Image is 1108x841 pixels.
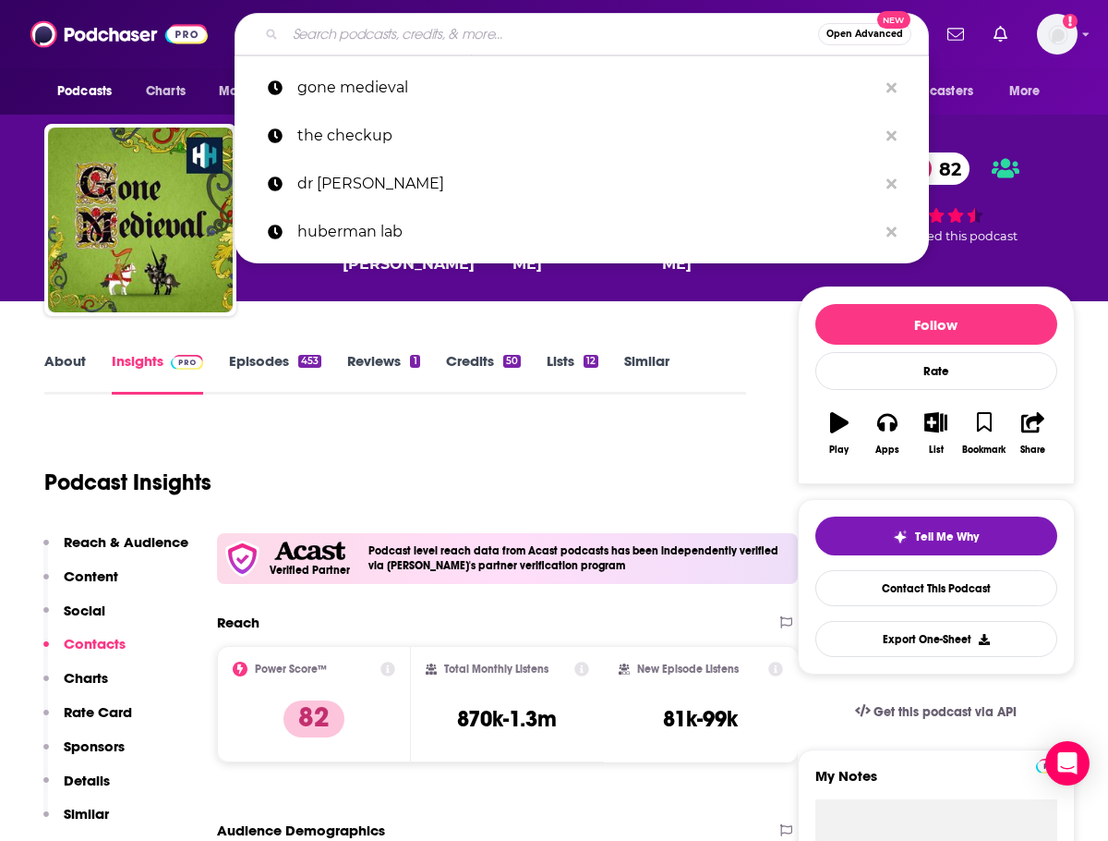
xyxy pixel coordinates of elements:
[297,112,877,160] p: the checkup
[64,772,110,789] p: Details
[44,469,211,496] h1: Podcast Insights
[818,23,911,45] button: Open AdvancedNew
[206,74,308,109] button: open menu
[235,160,929,208] a: dr [PERSON_NAME]
[503,355,521,368] div: 50
[270,565,350,576] h5: Verified Partner
[64,533,188,551] p: Reach & Audience
[798,140,1075,255] div: verified Badge82 2 peoplerated this podcast
[217,822,385,839] h2: Audience Demographics
[43,602,105,636] button: Social
[43,669,108,703] button: Charts
[368,544,790,572] h4: Podcast level reach data from Acast podcasts has been independently verified via [PERSON_NAME]'s ...
[902,152,970,185] a: 82
[457,705,557,733] h3: 870k-1.3m
[877,11,910,29] span: New
[410,355,419,368] div: 1
[235,13,929,55] div: Search podcasts, credits, & more...
[283,701,344,737] p: 82
[64,602,105,619] p: Social
[444,663,548,676] h2: Total Monthly Listens
[873,704,1017,720] span: Get this podcast via API
[134,74,197,109] a: Charts
[929,445,944,456] div: List
[285,19,818,49] input: Search podcasts, credits, & more...
[1037,14,1078,55] button: Show profile menu
[1063,14,1078,29] svg: Add a profile image
[44,74,136,109] button: open menu
[171,355,203,370] img: Podchaser Pro
[915,530,979,544] span: Tell Me Why
[298,355,321,368] div: 453
[815,304,1057,345] button: Follow
[960,400,1008,467] button: Bookmark
[829,445,849,456] div: Play
[43,703,132,737] button: Rate Card
[910,229,1018,243] span: rated this podcast
[815,621,1057,657] button: Export One-Sheet
[30,17,208,52] img: Podchaser - Follow, Share and Rate Podcasts
[229,352,321,395] a: Episodes453
[911,400,959,467] button: List
[875,445,899,456] div: Apps
[873,74,1000,109] button: open menu
[235,64,929,112] a: gone medieval
[840,689,1032,735] a: Get this podcast via API
[43,805,109,839] button: Similar
[584,355,598,368] div: 12
[57,79,112,104] span: Podcasts
[986,18,1015,50] a: Show notifications dropdown
[48,128,233,312] img: Gone Medieval
[297,160,877,208] p: dr mike
[64,635,126,652] p: Contacts
[446,352,521,395] a: Credits50
[1045,741,1090,786] div: Open Intercom Messenger
[826,30,903,39] span: Open Advanced
[64,669,108,687] p: Charts
[219,79,284,104] span: Monitoring
[43,772,110,806] button: Details
[255,663,327,676] h2: Power Score™
[1008,400,1056,467] button: Share
[637,663,739,676] h2: New Episode Listens
[624,352,669,395] a: Similar
[43,567,118,602] button: Content
[235,208,929,256] a: huberman lab
[297,64,877,112] p: gone medieval
[43,635,126,669] button: Contacts
[815,352,1057,390] div: Rate
[146,79,186,104] span: Charts
[43,533,188,567] button: Reach & Audience
[224,541,260,577] img: verfied icon
[940,18,971,50] a: Show notifications dropdown
[1009,79,1041,104] span: More
[1037,14,1078,55] img: User Profile
[64,567,118,585] p: Content
[1036,759,1068,774] img: Podchaser Pro
[1037,14,1078,55] span: Logged in as ei1745
[217,614,259,631] h2: Reach
[1020,445,1045,456] div: Share
[663,705,738,733] h3: 81k-99k
[996,74,1064,109] button: open menu
[1036,756,1068,774] a: Pro website
[962,445,1006,456] div: Bookmark
[112,352,203,395] a: InsightsPodchaser Pro
[347,352,419,395] a: Reviews1
[44,352,86,395] a: About
[815,570,1057,606] a: Contact This Podcast
[815,517,1057,555] button: tell me why sparkleTell Me Why
[64,703,132,721] p: Rate Card
[43,737,125,772] button: Sponsors
[921,152,970,185] span: 82
[64,805,109,823] p: Similar
[274,542,344,561] img: Acast
[235,112,929,160] a: the checkup
[893,530,908,544] img: tell me why sparkle
[815,400,863,467] button: Play
[885,79,973,104] span: For Podcasters
[547,352,598,395] a: Lists12
[297,208,877,256] p: huberman lab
